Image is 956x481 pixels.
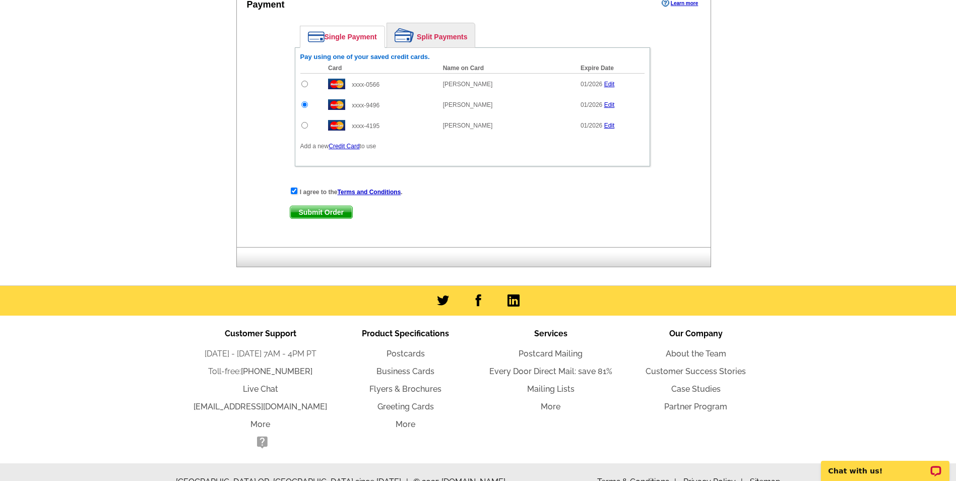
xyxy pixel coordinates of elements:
[300,53,645,61] h6: Pay using one of your saved credit cards.
[290,206,352,218] span: Submit Order
[646,367,746,376] a: Customer Success Stories
[534,329,567,338] span: Services
[362,329,449,338] span: Product Specifications
[671,384,721,394] a: Case Studies
[352,102,379,109] span: xxxx-9496
[581,122,602,129] span: 01/2026
[519,349,583,358] a: Postcard Mailing
[250,419,270,429] a: More
[443,81,493,88] span: [PERSON_NAME]
[188,348,333,360] li: [DATE] - [DATE] 7AM - 4PM PT
[243,384,278,394] a: Live Chat
[328,79,345,89] img: mast.gif
[300,189,403,196] strong: I agree to the .
[338,189,401,196] a: Terms and Conditions
[300,142,645,151] p: Add a new to use
[581,81,602,88] span: 01/2026
[604,101,615,108] a: Edit
[352,81,379,88] span: xxxx-0566
[604,81,615,88] a: Edit
[329,143,359,150] a: Credit Card
[669,329,723,338] span: Our Company
[323,63,438,74] th: Card
[369,384,441,394] a: Flyers & Brochures
[443,122,493,129] span: [PERSON_NAME]
[188,366,333,378] li: Toll-free:
[194,402,327,411] a: [EMAIL_ADDRESS][DOMAIN_NAME]
[241,367,312,376] a: [PHONE_NUMBER]
[666,349,726,358] a: About the Team
[300,26,385,47] a: Single Payment
[395,28,414,42] img: split-payment.png
[438,63,576,74] th: Name on Card
[581,101,602,108] span: 01/2026
[541,402,560,411] a: More
[576,63,645,74] th: Expire Date
[377,402,434,411] a: Greeting Cards
[604,122,615,129] a: Edit
[328,99,345,110] img: mast.gif
[376,367,434,376] a: Business Cards
[387,23,475,47] a: Split Payments
[396,419,415,429] a: More
[328,120,345,131] img: mast.gif
[308,31,325,42] img: single-payment.png
[352,123,379,130] span: xxxx-4195
[527,384,575,394] a: Mailing Lists
[814,449,956,481] iframe: LiveChat chat widget
[387,349,425,358] a: Postcards
[443,101,493,108] span: [PERSON_NAME]
[225,329,296,338] span: Customer Support
[489,367,612,376] a: Every Door Direct Mail: save 81%
[664,402,727,411] a: Partner Program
